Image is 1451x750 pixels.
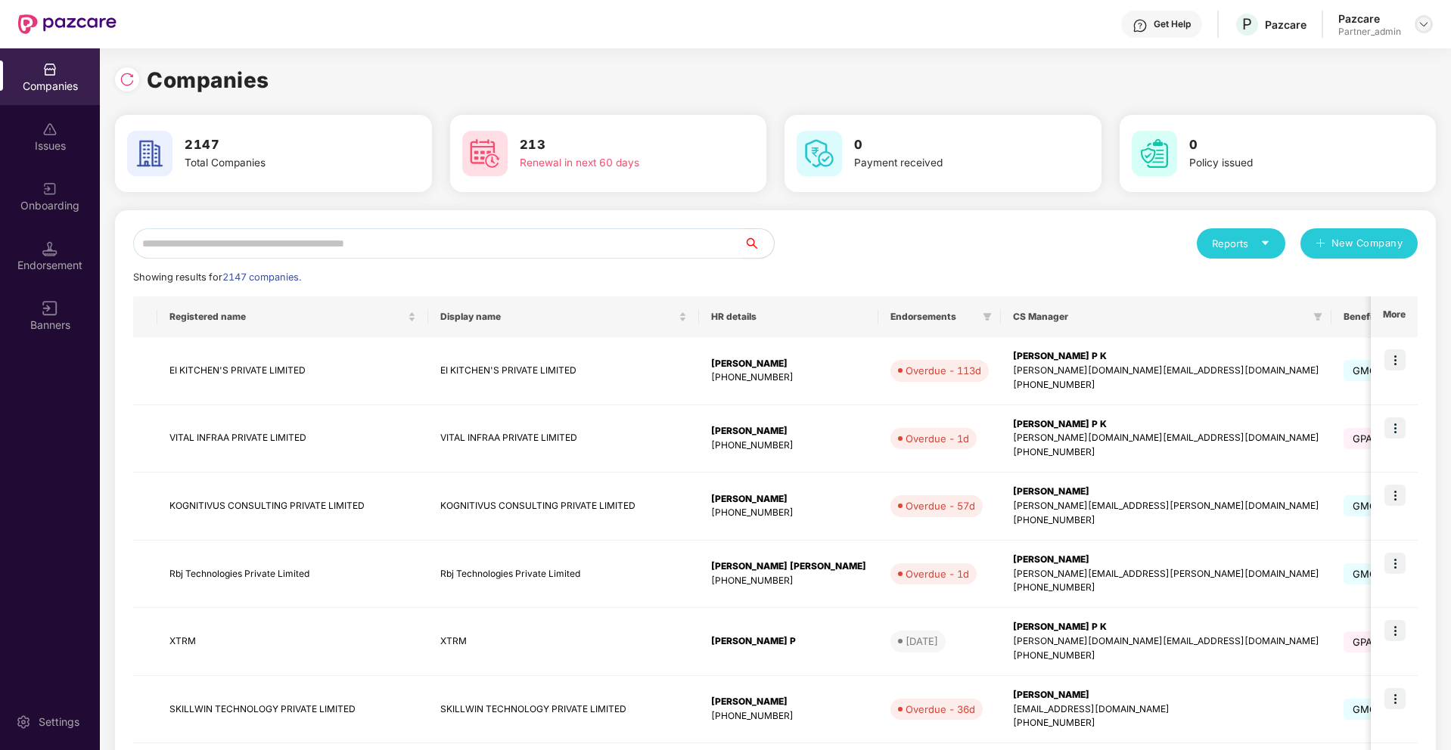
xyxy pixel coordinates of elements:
div: [PERSON_NAME] [1013,485,1319,499]
div: [DATE] [906,634,938,649]
th: Registered name [157,296,428,337]
div: Renewal in next 60 days [520,155,710,172]
div: Reports [1212,236,1270,251]
div: [PERSON_NAME] P K [1013,620,1319,634]
span: GMC [1344,563,1387,584]
td: VITAL INFRAA PRIVATE LIMITED [157,405,428,473]
th: HR details [699,296,878,337]
td: Rbj Technologies Private Limited [428,541,699,609]
img: svg+xml;base64,PHN2ZyBpZD0iRHJvcGRvd24tMzJ4MzIiIHhtbG5zPSJodHRwOi8vd3d3LnczLm9yZy8yMDAwL3N2ZyIgd2... [1418,18,1430,30]
td: KOGNITIVUS CONSULTING PRIVATE LIMITED [428,473,699,541]
div: [PERSON_NAME][DOMAIN_NAME][EMAIL_ADDRESS][DOMAIN_NAME] [1013,634,1319,649]
div: Payment received [854,155,1045,172]
div: Overdue - 113d [906,363,981,378]
img: svg+xml;base64,PHN2ZyBpZD0iSGVscC0zMngzMiIgeG1sbnM9Imh0dHA6Ly93d3cudzMub3JnLzIwMDAvc3ZnIiB3aWR0aD... [1133,18,1148,33]
span: search [743,237,774,249]
img: svg+xml;base64,PHN2ZyB3aWR0aD0iMTQuNSIgaGVpZ2h0PSIxNC41IiB2aWV3Qm94PSIwIDAgMTYgMTYiIGZpbGw9Im5vbm... [42,241,57,256]
h3: 213 [520,135,710,155]
img: New Pazcare Logo [18,14,117,34]
div: [PERSON_NAME] P K [1013,349,1319,364]
h3: 0 [854,135,1045,155]
div: [PERSON_NAME] [PERSON_NAME] [711,559,866,574]
h3: 0 [1189,135,1380,155]
div: [PERSON_NAME] [711,492,866,507]
span: CS Manager [1013,311,1307,323]
img: svg+xml;base64,PHN2ZyB4bWxucz0iaHR0cDovL3d3dy53My5vcmcvMjAwMC9zdmciIHdpZHRoPSI2MCIgaGVpZ2h0PSI2MC... [797,131,842,176]
span: Registered name [169,311,405,323]
img: svg+xml;base64,PHN2ZyB4bWxucz0iaHR0cDovL3d3dy53My5vcmcvMjAwMC9zdmciIHdpZHRoPSI2MCIgaGVpZ2h0PSI2MC... [1132,131,1177,176]
div: [PHONE_NUMBER] [711,574,866,588]
div: Get Help [1154,18,1191,30]
span: 2147 companies. [222,271,301,283]
td: SKILLWIN TECHNOLOGY PRIVATE LIMITED [428,676,699,744]
button: plusNew Company [1300,228,1418,259]
img: svg+xml;base64,PHN2ZyB4bWxucz0iaHR0cDovL3d3dy53My5vcmcvMjAwMC9zdmciIHdpZHRoPSI2MCIgaGVpZ2h0PSI2MC... [127,131,172,176]
div: [PHONE_NUMBER] [711,370,866,385]
th: More [1371,296,1418,337]
h1: Companies [147,64,269,97]
img: icon [1384,349,1406,370]
td: EI KITCHEN'S PRIVATE LIMITED [157,337,428,405]
div: [PERSON_NAME] [711,357,866,371]
div: Overdue - 1d [906,431,969,446]
div: [PHONE_NUMBER] [711,506,866,520]
span: filter [980,308,995,326]
td: XTRM [428,608,699,676]
span: caret-down [1260,238,1270,248]
span: GMC [1344,360,1387,381]
span: GMC [1344,699,1387,720]
div: [PERSON_NAME][EMAIL_ADDRESS][PERSON_NAME][DOMAIN_NAME] [1013,567,1319,581]
span: filter [1310,308,1325,326]
div: Pazcare [1338,11,1401,26]
td: KOGNITIVUS CONSULTING PRIVATE LIMITED [157,473,428,541]
td: EI KITCHEN'S PRIVATE LIMITED [428,337,699,405]
span: GPA [1344,428,1382,449]
div: [PERSON_NAME][DOMAIN_NAME][EMAIL_ADDRESS][DOMAIN_NAME] [1013,364,1319,378]
span: filter [1313,312,1322,321]
td: XTRM [157,608,428,676]
td: Rbj Technologies Private Limited [157,541,428,609]
div: Total Companies [185,155,375,172]
img: svg+xml;base64,PHN2ZyB4bWxucz0iaHR0cDovL3d3dy53My5vcmcvMjAwMC9zdmciIHdpZHRoPSI2MCIgaGVpZ2h0PSI2MC... [462,131,508,176]
div: [PERSON_NAME] [711,424,866,439]
div: [EMAIL_ADDRESS][DOMAIN_NAME] [1013,702,1319,717]
div: [PERSON_NAME] [1013,553,1319,567]
div: Policy issued [1189,155,1380,172]
div: Overdue - 57d [906,498,975,513]
img: icon [1384,553,1406,574]
span: GMC [1344,495,1387,516]
img: svg+xml;base64,PHN2ZyBpZD0iUmVsb2FkLTMyeDMyIiB4bWxucz0iaHR0cDovL3d3dy53My5vcmcvMjAwMC9zdmciIHdpZH... [120,72,135,87]
div: [PHONE_NUMBER] [1013,445,1319,460]
div: [PERSON_NAME] [711,695,866,709]
div: [PERSON_NAME][EMAIL_ADDRESS][PERSON_NAME][DOMAIN_NAME] [1013,499,1319,513]
img: icon [1384,485,1406,506]
div: Overdue - 1d [906,566,969,581]
img: svg+xml;base64,PHN2ZyB3aWR0aD0iMTYiIGhlaWdodD0iMTYiIHZpZXdCb3g9IjAgMCAxNiAxNiIgZmlsbD0ibm9uZSIgeG... [42,301,57,316]
img: svg+xml;base64,PHN2ZyB3aWR0aD0iMjAiIGhlaWdodD0iMjAiIHZpZXdCb3g9IjAgMCAyMCAyMCIgZmlsbD0ibm9uZSIgeG... [42,181,57,197]
div: Settings [34,714,84,730]
span: plus [1316,238,1325,250]
div: [PERSON_NAME] [1013,688,1319,702]
span: P [1242,15,1252,33]
img: svg+xml;base64,PHN2ZyBpZD0iSXNzdWVzX2Rpc2FibGVkIiB4bWxucz0iaHR0cDovL3d3dy53My5vcmcvMjAwMC9zdmciIH... [42,122,57,137]
div: [PERSON_NAME] P [711,634,866,649]
div: [PERSON_NAME] P K [1013,417,1319,432]
span: Showing results for [133,271,301,283]
img: icon [1384,417,1406,439]
span: New Company [1331,236,1403,251]
div: [PHONE_NUMBER] [711,709,866,724]
td: VITAL INFRAA PRIVATE LIMITED [428,405,699,473]
button: search [743,228,775,259]
img: svg+xml;base64,PHN2ZyBpZD0iU2V0dGluZy0yMHgyMCIgeG1sbnM9Imh0dHA6Ly93d3cudzMub3JnLzIwMDAvc3ZnIiB3aW... [16,714,31,730]
div: [PHONE_NUMBER] [711,439,866,453]
img: svg+xml;base64,PHN2ZyBpZD0iQ29tcGFuaWVzIiB4bWxucz0iaHR0cDovL3d3dy53My5vcmcvMjAwMC9zdmciIHdpZHRoPS... [42,62,57,77]
span: Display name [440,311,676,323]
h3: 2147 [185,135,375,155]
div: Pazcare [1265,17,1307,32]
span: GPA [1344,631,1382,652]
span: filter [983,312,992,321]
div: [PHONE_NUMBER] [1013,513,1319,528]
div: [PERSON_NAME][DOMAIN_NAME][EMAIL_ADDRESS][DOMAIN_NAME] [1013,431,1319,445]
th: Display name [428,296,699,337]
div: [PHONE_NUMBER] [1013,649,1319,663]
